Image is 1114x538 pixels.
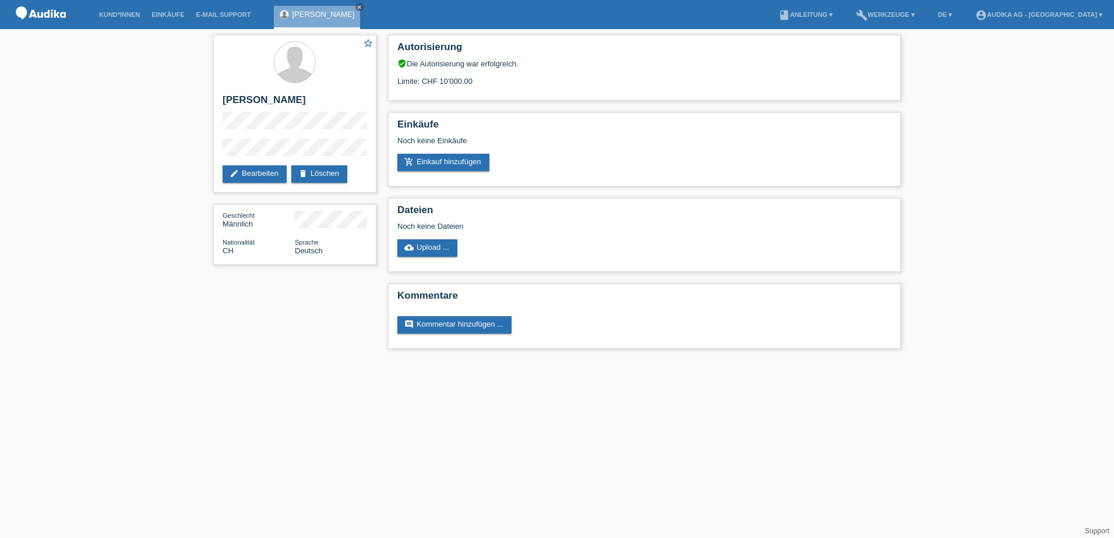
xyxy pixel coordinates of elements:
h2: [PERSON_NAME] [223,94,367,112]
a: add_shopping_cartEinkauf hinzufügen [397,154,489,171]
i: add_shopping_cart [404,157,414,167]
i: account_circle [975,9,987,21]
a: POS — MF Group [12,23,70,31]
h2: Dateien [397,204,891,222]
i: star_border [363,38,373,48]
h2: Autorisierung [397,41,891,59]
a: E-Mail Support [191,11,257,18]
i: cloud_upload [404,243,414,252]
span: Geschlecht [223,212,255,219]
span: Sprache [295,239,319,246]
span: Schweiz [223,246,234,255]
i: comment [404,320,414,329]
h2: Einkäufe [397,119,891,136]
div: Die Autorisierung war erfolgreich. [397,59,891,68]
a: commentKommentar hinzufügen ... [397,316,512,334]
a: cloud_uploadUpload ... [397,239,457,257]
div: Noch keine Dateien [397,222,753,231]
a: deleteLöschen [291,165,347,183]
h2: Kommentare [397,290,891,307]
a: star_border [363,38,373,50]
i: edit [230,169,239,178]
span: Deutsch [295,246,323,255]
a: bookAnleitung ▾ [773,11,838,18]
a: DE ▾ [932,11,958,18]
span: Nationalität [223,239,255,246]
a: editBearbeiten [223,165,287,183]
a: account_circleAudika AG - [GEOGRAPHIC_DATA] ▾ [970,11,1108,18]
i: delete [298,169,308,178]
a: Support [1085,527,1109,535]
a: Kund*innen [93,11,146,18]
i: verified_user [397,59,407,68]
div: Männlich [223,211,295,228]
i: book [778,9,790,21]
div: Limite: CHF 10'000.00 [397,68,891,86]
a: Einkäufe [146,11,190,18]
a: buildWerkzeuge ▾ [850,11,921,18]
i: build [856,9,868,21]
div: Noch keine Einkäufe [397,136,891,154]
a: [PERSON_NAME] [292,10,354,19]
a: close [355,3,364,11]
i: close [357,4,362,10]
